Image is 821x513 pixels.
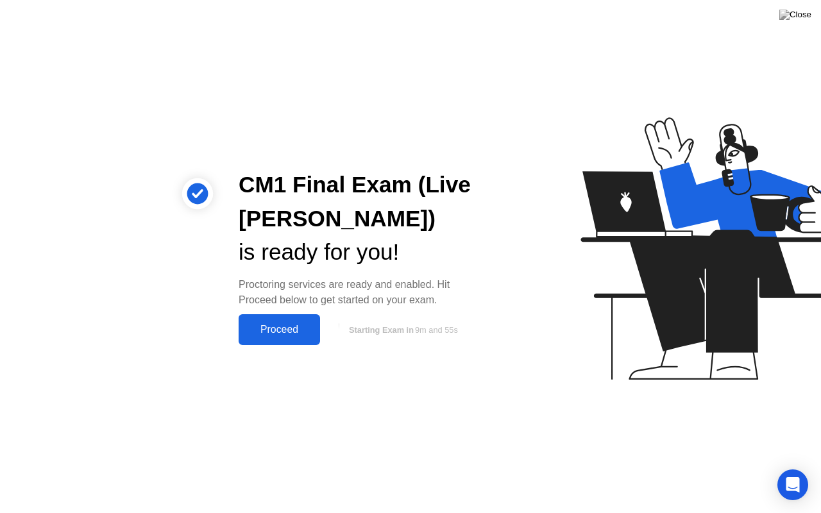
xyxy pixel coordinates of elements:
[777,469,808,500] div: Open Intercom Messenger
[239,168,477,236] div: CM1 Final Exam (Live [PERSON_NAME])
[239,314,320,345] button: Proceed
[326,317,477,342] button: Starting Exam in9m and 55s
[242,324,316,335] div: Proceed
[779,10,811,20] img: Close
[415,325,458,335] span: 9m and 55s
[239,277,477,308] div: Proctoring services are ready and enabled. Hit Proceed below to get started on your exam.
[239,235,477,269] div: is ready for you!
